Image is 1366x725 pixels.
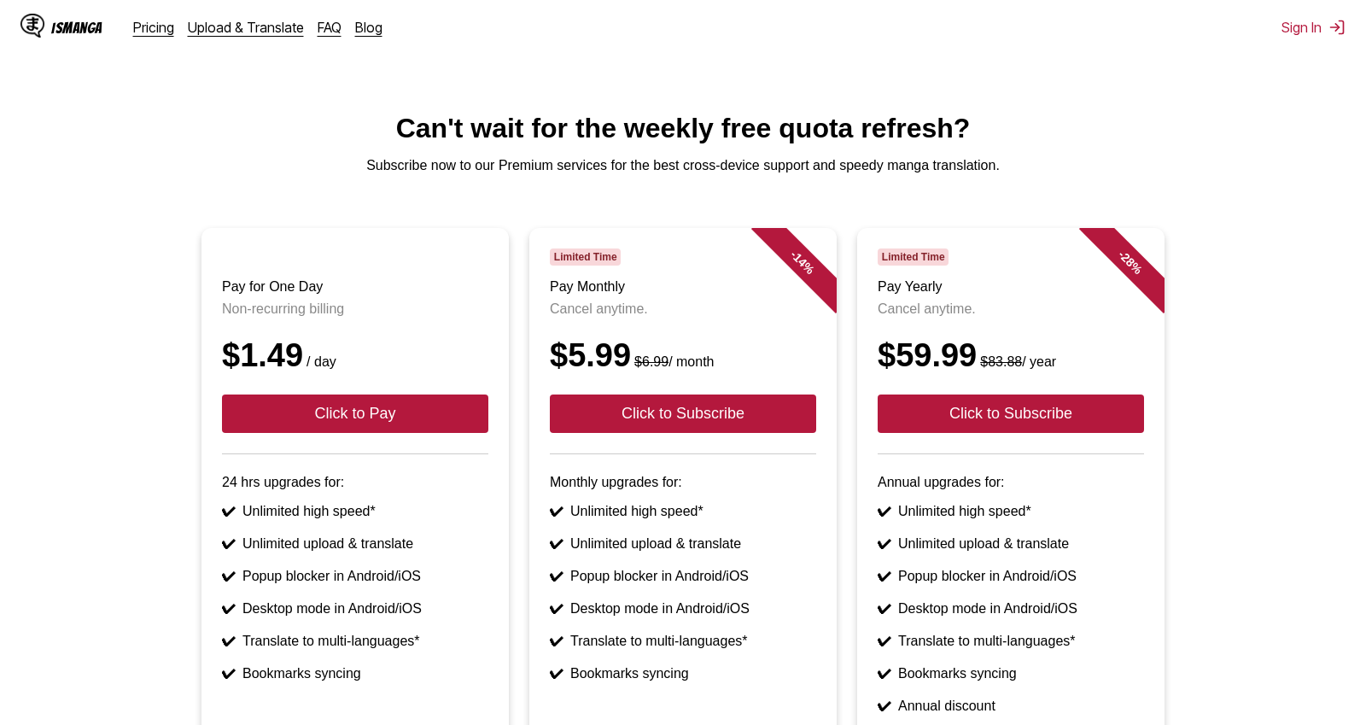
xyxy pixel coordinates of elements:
p: Cancel anytime. [878,301,1144,317]
b: ✔ [550,634,563,648]
div: IsManga [51,20,102,36]
li: Desktop mode in Android/iOS [222,601,488,617]
li: Bookmarks syncing [878,666,1144,681]
p: Subscribe now to our Premium services for the best cross-device support and speedy manga translat... [14,158,1352,173]
li: Popup blocker in Android/iOS [878,569,1144,584]
div: $59.99 [878,337,1144,374]
b: ✔ [550,666,563,681]
p: Non-recurring billing [222,301,488,317]
b: ✔ [222,666,236,681]
li: Unlimited high speed* [222,504,488,519]
h3: Pay for One Day [222,279,488,295]
li: Bookmarks syncing [222,666,488,681]
b: ✔ [222,634,236,648]
li: Bookmarks syncing [550,666,816,681]
li: Translate to multi-languages* [550,634,816,649]
li: Translate to multi-languages* [878,634,1144,649]
p: Cancel anytime. [550,301,816,317]
b: ✔ [878,634,891,648]
b: ✔ [550,601,563,616]
s: $6.99 [634,354,668,369]
button: Click to Subscribe [878,395,1144,433]
h3: Pay Yearly [878,279,1144,295]
div: - 14 % [751,211,854,313]
a: Upload & Translate [188,19,304,36]
button: Sign In [1281,19,1346,36]
b: ✔ [222,536,236,551]
span: Limited Time [550,248,621,266]
a: Blog [355,19,382,36]
b: ✔ [878,601,891,616]
b: ✔ [222,601,236,616]
img: Sign out [1328,19,1346,36]
div: $5.99 [550,337,816,374]
li: Popup blocker in Android/iOS [550,569,816,584]
small: / month [631,354,714,369]
b: ✔ [878,666,891,681]
h1: Can't wait for the weekly free quota refresh? [14,113,1352,144]
b: ✔ [878,699,891,713]
s: $83.88 [980,354,1022,369]
div: $1.49 [222,337,488,374]
button: Click to Pay [222,395,488,433]
li: Desktop mode in Android/iOS [878,601,1144,617]
b: ✔ [222,504,236,518]
p: Monthly upgrades for: [550,475,816,490]
p: 24 hrs upgrades for: [222,475,488,490]
small: / day [303,354,336,369]
b: ✔ [550,504,563,518]
span: Limited Time [878,248,949,266]
li: Desktop mode in Android/iOS [550,601,816,617]
li: Popup blocker in Android/iOS [222,569,488,584]
a: IsManga LogoIsManga [20,14,133,41]
li: Unlimited upload & translate [550,536,816,552]
a: Pricing [133,19,174,36]
b: ✔ [878,504,891,518]
div: - 28 % [1079,211,1182,313]
b: ✔ [222,569,236,583]
li: Unlimited high speed* [878,504,1144,519]
b: ✔ [550,536,563,551]
li: Translate to multi-languages* [222,634,488,649]
b: ✔ [550,569,563,583]
li: Unlimited upload & translate [878,536,1144,552]
p: Annual upgrades for: [878,475,1144,490]
small: / year [977,354,1056,369]
img: IsManga Logo [20,14,44,38]
li: Annual discount [878,699,1144,714]
h3: Pay Monthly [550,279,816,295]
li: Unlimited upload & translate [222,536,488,552]
b: ✔ [878,569,891,583]
a: FAQ [318,19,341,36]
li: Unlimited high speed* [550,504,816,519]
b: ✔ [878,536,891,551]
button: Click to Subscribe [550,395,816,433]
